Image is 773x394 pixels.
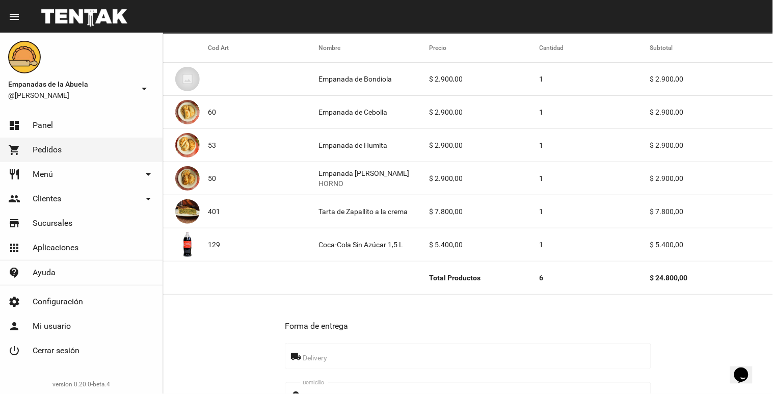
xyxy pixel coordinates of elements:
mat-cell: $ 7.800,00 [429,195,540,228]
mat-header-cell: Cod Art [208,34,318,62]
span: Empanadas de la Abuela [8,78,134,90]
mat-cell: 401 [208,195,318,228]
img: d8d4ff05-eb09-48a4-b554-c29d48a4eeb0.jpg [175,199,200,224]
span: Cerrar sesión [33,346,79,356]
mat-cell: 50 [208,162,318,195]
mat-icon: menu [8,11,20,23]
mat-cell: 53 [208,129,318,162]
span: Configuración [33,297,83,307]
span: Mi usuario [33,321,71,331]
h3: Forma de entrega [285,319,651,333]
img: 83ab4cc7-4f82-4d99-9381-ed1cdc07fdf3.jpg [175,232,200,257]
mat-cell: $ 5.400,00 [429,228,540,261]
div: version 0.20.0-beta.4 [8,379,154,389]
mat-cell: 1 [540,96,650,128]
div: Coca-Cola Sin Azúcar 1,5 L [318,240,403,250]
mat-cell: 129 [208,228,318,261]
div: Empanada de Humita [318,140,387,150]
mat-cell: $ 2.900,00 [429,63,540,95]
mat-icon: power_settings_new [8,345,20,357]
mat-cell: 60 [208,96,318,128]
mat-header-cell: Precio [429,34,540,62]
span: Ayuda [33,268,56,278]
mat-cell: 1 [540,129,650,162]
mat-icon: dashboard [8,119,20,132]
div: Tarta de Zapallito a la crema [318,206,408,217]
mat-cell: $ 2.900,00 [650,63,773,95]
span: Sucursales [33,218,72,228]
img: 07c47add-75b0-4ce5-9aba-194f44787723.jpg [175,67,200,91]
mat-header-cell: Cantidad [540,34,650,62]
mat-cell: $ 2.900,00 [429,162,540,195]
mat-cell: 1 [540,228,650,261]
img: 4c2ccd53-78ad-4b11-8071-b758d1175bd1.jpg [175,100,200,124]
img: f753fea7-0f09-41b3-9a9e-ddb84fc3b359.jpg [175,166,200,191]
div: Empanada de Bondiola [318,74,392,84]
img: 75ad1656-f1a0-4b68-b603-a72d084c9c4d.jpg [175,133,200,157]
span: HORNO [318,178,409,189]
mat-header-cell: Subtotal [650,34,773,62]
span: Clientes [33,194,61,204]
iframe: chat widget [730,353,763,384]
mat-icon: people [8,193,20,205]
mat-icon: settings [8,296,20,308]
span: Pedidos [33,145,62,155]
mat-icon: apps [8,242,20,254]
mat-cell: Total Productos [429,261,540,294]
mat-icon: arrow_drop_down [138,83,150,95]
mat-cell: $ 7.800,00 [650,195,773,228]
mat-cell: $ 2.900,00 [650,129,773,162]
mat-cell: $ 5.400,00 [650,228,773,261]
mat-cell: 1 [540,162,650,195]
div: Empanada [PERSON_NAME] [318,168,409,189]
mat-icon: store [8,217,20,229]
mat-icon: person [8,320,20,332]
mat-icon: contact_support [8,267,20,279]
mat-icon: restaurant [8,168,20,180]
span: @[PERSON_NAME] [8,90,134,100]
mat-icon: arrow_drop_down [142,193,154,205]
span: Panel [33,120,53,130]
span: Aplicaciones [33,243,78,253]
mat-cell: $ 24.800,00 [650,261,773,294]
mat-cell: $ 2.900,00 [429,96,540,128]
mat-cell: 1 [540,195,650,228]
mat-cell: $ 2.900,00 [650,96,773,128]
span: Menú [33,169,53,179]
mat-cell: 1 [540,63,650,95]
mat-icon: shopping_cart [8,144,20,156]
mat-cell: $ 2.900,00 [650,162,773,195]
mat-header-cell: Nombre [318,34,429,62]
mat-cell: 6 [540,261,650,294]
img: f0136945-ed32-4f7c-91e3-a375bc4bb2c5.png [8,41,41,73]
mat-cell: $ 2.900,00 [429,129,540,162]
mat-icon: arrow_drop_down [142,168,154,180]
div: Empanada de Cebolla [318,107,387,117]
mat-icon: local_shipping [290,351,303,363]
